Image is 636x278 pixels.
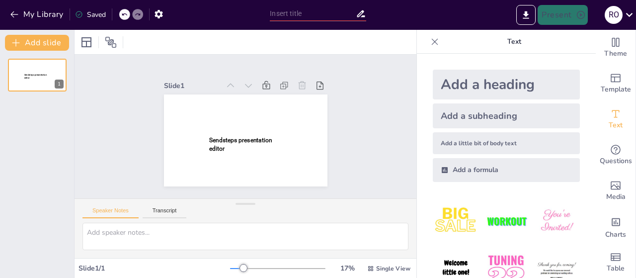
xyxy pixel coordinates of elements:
[596,66,636,101] div: Add ready made slides
[433,132,580,154] div: Add a little bit of body text
[79,34,94,50] div: Layout
[596,101,636,137] div: Add text boxes
[24,74,47,79] span: Sendsteps presentation editor
[335,264,359,273] div: 17 %
[609,120,623,131] span: Text
[606,191,626,202] span: Media
[433,158,580,182] div: Add a formula
[55,80,64,89] div: 1
[7,6,68,22] button: My Library
[433,198,479,244] img: 1.jpeg
[5,35,69,51] button: Add slide
[376,265,410,273] span: Single View
[105,36,117,48] span: Position
[270,6,355,21] input: Insert title
[601,84,631,95] span: Template
[605,6,623,24] div: R O
[604,48,627,59] span: Theme
[8,59,67,92] div: 1
[443,30,586,54] p: Text
[596,137,636,173] div: Get real-time input from your audience
[209,137,271,152] span: Sendsteps presentation editor
[483,198,529,244] img: 2.jpeg
[596,209,636,245] div: Add charts and graphs
[143,207,187,218] button: Transcript
[164,81,220,91] div: Slide 1
[75,10,106,19] div: Saved
[605,5,623,25] button: R O
[433,70,580,99] div: Add a heading
[433,103,580,128] div: Add a subheading
[605,229,626,240] span: Charts
[596,173,636,209] div: Add images, graphics, shapes or video
[534,198,580,244] img: 3.jpeg
[79,264,230,273] div: Slide 1 / 1
[538,5,587,25] button: Present
[600,156,632,167] span: Questions
[82,207,139,218] button: Speaker Notes
[516,5,536,25] button: Export to PowerPoint
[596,30,636,66] div: Change the overall theme
[607,263,625,274] span: Table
